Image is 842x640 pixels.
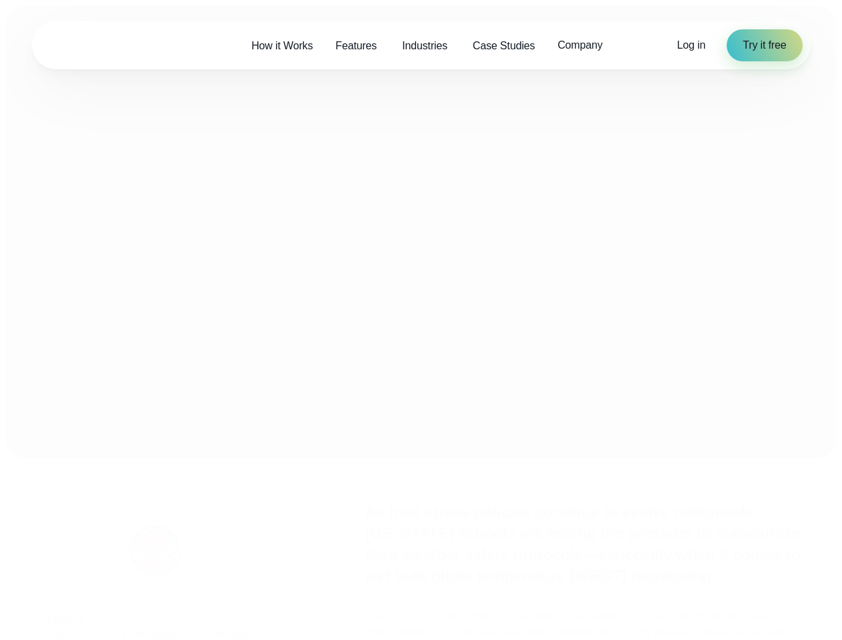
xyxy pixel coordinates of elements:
[473,38,535,54] span: Case Studies
[461,32,546,59] a: Case Studies
[402,38,447,54] span: Industries
[677,37,706,53] a: Log in
[240,32,324,59] a: How it Works
[677,39,706,51] span: Log in
[335,38,377,54] span: Features
[251,38,313,54] span: How it Works
[743,37,786,53] span: Try it free
[557,37,602,53] span: Company
[727,29,802,61] a: Try it free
